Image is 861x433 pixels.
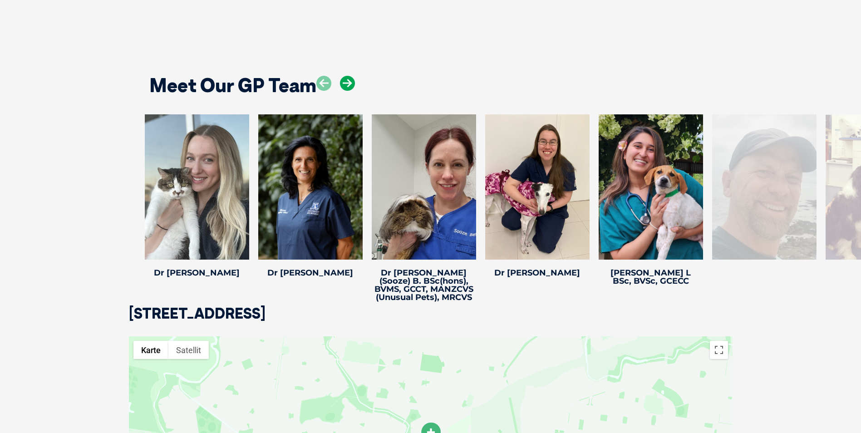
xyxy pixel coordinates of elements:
[133,341,168,359] button: Stadtplan anzeigen
[168,341,209,359] button: Satellitenbilder anzeigen
[149,76,316,95] h2: Meet Our GP Team
[258,269,363,277] h4: Dr [PERSON_NAME]
[599,269,703,285] h4: [PERSON_NAME] L BSc, BVSc, GCECC
[485,269,590,277] h4: Dr [PERSON_NAME]
[372,269,476,301] h4: Dr [PERSON_NAME] (Sooze) B. BSc(hons), BVMS, GCCT, MANZCVS (Unusual Pets), MRCVS
[710,341,728,359] button: Vollbildansicht ein/aus
[145,269,249,277] h4: Dr [PERSON_NAME]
